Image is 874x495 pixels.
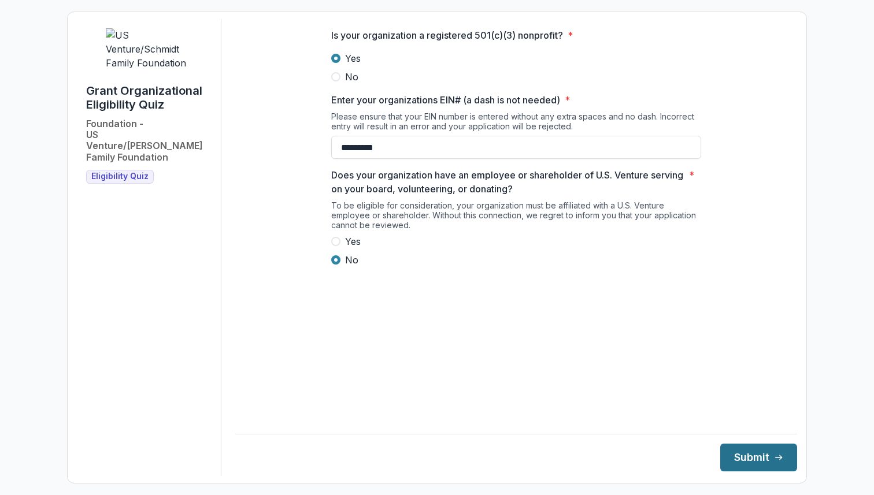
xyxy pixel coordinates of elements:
p: Is your organization a registered 501(c)(3) nonprofit? [331,28,563,42]
p: Enter your organizations EIN# (a dash is not needed) [331,93,560,107]
p: Does your organization have an employee or shareholder of U.S. Venture serving on your board, vol... [331,168,684,196]
span: No [345,253,358,267]
h1: Grant Organizational Eligibility Quiz [86,84,212,111]
span: Yes [345,235,361,248]
h2: Foundation - US Venture/[PERSON_NAME] Family Foundation [86,118,212,163]
img: US Venture/Schmidt Family Foundation [106,28,192,70]
span: Eligibility Quiz [91,172,149,181]
div: To be eligible for consideration, your organization must be affiliated with a U.S. Venture employ... [331,200,701,235]
div: Please ensure that your EIN number is entered without any extra spaces and no dash. Incorrect ent... [331,111,701,136]
span: No [345,70,358,84]
span: Yes [345,51,361,65]
button: Submit [720,444,797,471]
